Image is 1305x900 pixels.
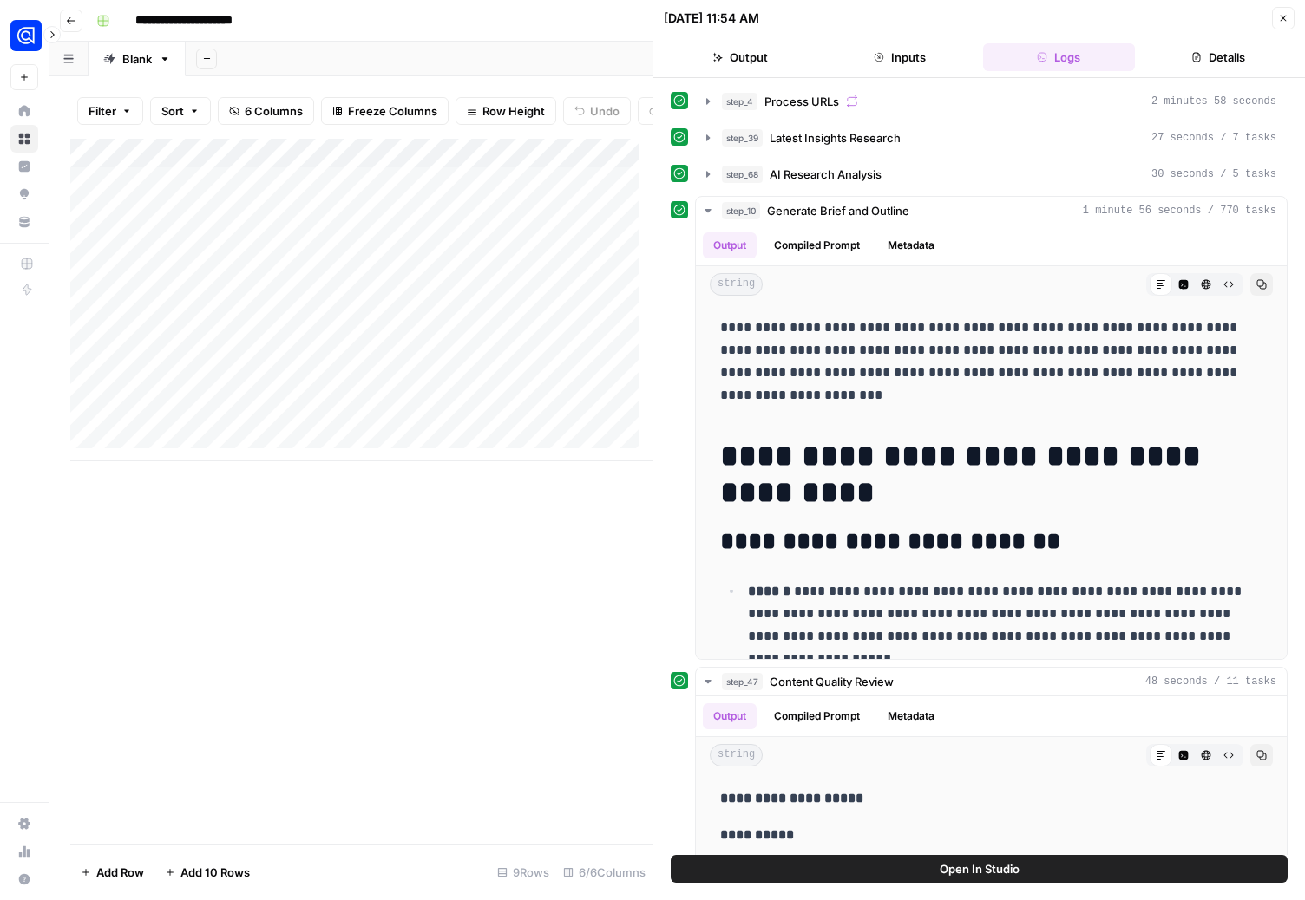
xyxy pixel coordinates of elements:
[154,858,260,886] button: Add 10 Rows
[10,865,38,893] button: Help + Support
[1145,674,1276,689] span: 48 seconds / 11 tasks
[10,14,38,57] button: Workspace: Engine
[940,860,1020,877] span: Open In Studio
[150,97,211,125] button: Sort
[180,864,250,881] span: Add 10 Rows
[590,102,620,120] span: Undo
[10,208,38,236] a: Your Data
[556,858,652,886] div: 6/6 Columns
[764,232,870,258] button: Compiled Prompt
[245,102,303,120] span: 6 Columns
[703,232,757,258] button: Output
[710,273,763,296] span: string
[70,858,154,886] button: Add Row
[89,102,116,120] span: Filter
[1083,203,1276,218] span: 1 minute 56 seconds / 770 tasks
[1151,166,1276,182] span: 30 seconds / 5 tasks
[1142,43,1295,71] button: Details
[770,673,894,690] span: Content Quality Review
[823,43,976,71] button: Inputs
[710,744,763,766] span: string
[10,125,38,153] a: Browse
[218,97,314,125] button: 6 Columns
[664,43,816,71] button: Output
[77,97,143,125] button: Filter
[96,864,144,881] span: Add Row
[696,225,1287,659] div: 1 minute 56 seconds / 770 tasks
[770,166,882,183] span: AI Research Analysis
[348,102,437,120] span: Freeze Columns
[877,232,945,258] button: Metadata
[764,703,870,729] button: Compiled Prompt
[722,673,763,690] span: step_47
[456,97,556,125] button: Row Height
[321,97,449,125] button: Freeze Columns
[10,180,38,208] a: Opportunities
[490,858,556,886] div: 9 Rows
[1151,94,1276,109] span: 2 minutes 58 seconds
[764,93,839,110] span: Process URLs
[722,202,760,219] span: step_10
[10,838,38,865] a: Usage
[696,88,1287,115] button: 2 minutes 58 seconds
[122,50,152,68] div: Blank
[696,668,1287,695] button: 48 seconds / 11 tasks
[89,42,186,76] a: Blank
[10,810,38,838] a: Settings
[696,160,1287,188] button: 30 seconds / 5 tasks
[696,197,1287,225] button: 1 minute 56 seconds / 770 tasks
[482,102,545,120] span: Row Height
[161,102,184,120] span: Sort
[877,703,945,729] button: Metadata
[722,129,763,147] span: step_39
[770,129,901,147] span: Latest Insights Research
[767,202,909,219] span: Generate Brief and Outline
[983,43,1136,71] button: Logs
[563,97,631,125] button: Undo
[10,153,38,180] a: Insights
[696,124,1287,152] button: 27 seconds / 7 tasks
[664,10,759,27] div: [DATE] 11:54 AM
[10,97,38,125] a: Home
[722,166,763,183] span: step_68
[671,855,1288,883] button: Open In Studio
[722,93,757,110] span: step_4
[703,703,757,729] button: Output
[1151,130,1276,146] span: 27 seconds / 7 tasks
[10,20,42,51] img: Engine Logo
